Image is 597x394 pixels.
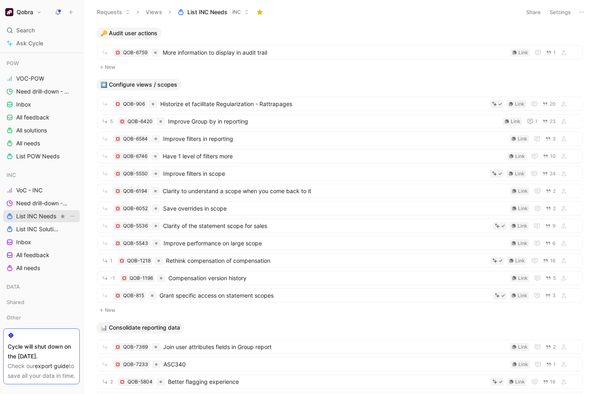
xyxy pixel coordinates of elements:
span: All solutions [16,126,47,134]
div: 💢 [115,101,121,107]
button: 💢 [119,119,125,124]
a: 💢QOB-5543Improve performance on large scopeLink6 [97,236,583,250]
span: Save overrides in scope [163,204,507,213]
div: DATA [3,281,80,295]
div: Search [3,24,80,36]
button: New [96,305,584,315]
span: Other [6,313,21,322]
div: INCVoC - INCNeed drill-down - INCList INC NeedsView actionsList INC SolutionsInboxAll feedbackAll... [3,169,80,274]
img: 💢 [119,258,124,263]
button: 💢 [115,188,121,194]
div: QOB-7369 [123,343,148,351]
span: 1 [110,258,113,263]
div: QOB-6052 [123,204,148,213]
div: Link [518,49,528,57]
img: 💢 [115,189,120,194]
button: 💢 [115,344,121,350]
span: List INC Needs [16,212,56,220]
div: Link [515,152,525,160]
div: QOB-6584 [123,135,148,143]
span: 2 [553,189,556,194]
div: Link [518,222,527,230]
img: Qobra [5,8,13,16]
span: 10 [550,154,556,159]
img: 💢 [115,362,120,367]
div: Link [518,343,528,351]
div: Link [515,257,525,265]
button: *️⃣ Configure views / scopes [96,79,181,90]
div: 💢 [119,379,125,385]
a: Need drill-down - POW [3,85,80,98]
span: Search [16,26,35,35]
button: 2 [544,343,557,351]
div: 💢 [115,136,121,142]
a: 💢QOB-6746Have 1 level of filters moreLink10 [97,149,583,163]
div: POW [3,57,80,69]
div: QOB-6194 [123,187,147,195]
div: *️⃣ Configure views / scopesNew [93,79,587,315]
a: 5💢QOB-6420Improve Group by in reportingLink123 [97,114,583,128]
span: *️⃣ Configure views / scopes [100,81,177,89]
span: 16 [550,258,556,263]
button: Settings [546,6,574,18]
button: 16 [541,377,557,386]
img: 💢 [120,379,125,384]
span: Ask Cycle [16,38,43,48]
a: 1💢QOB-1218Rethink compensation of compensationLink16 [97,253,583,268]
a: Inbox [3,98,80,111]
span: 5 [553,276,556,281]
span: VoC - INC [16,186,42,194]
img: 💢 [115,50,120,55]
button: Requests [93,6,134,18]
div: 💢 [121,275,127,281]
span: ASC340 [164,360,507,369]
a: All needs [3,137,80,149]
button: 1 [544,360,557,369]
button: New [96,62,584,72]
button: Share [523,6,544,18]
a: List INC Solutions [3,223,80,235]
h1: Qobra [17,9,33,16]
div: INC [3,169,80,181]
a: 💢QOB-6759More information to display in audit trailLink1 [97,45,583,60]
span: 6 [552,241,556,246]
button: 📊 Consolidate reporting data [96,322,184,333]
a: 💢QOB-5550Improve filters in scopeLink24 [97,166,583,181]
a: All feedback [3,249,80,261]
div: Link [518,187,528,195]
div: 💢 [115,293,121,298]
div: Link [518,239,527,247]
div: Link [518,274,528,282]
img: 💢 [115,206,120,211]
div: DATA [3,281,80,293]
span: List INC Needs [187,8,227,16]
button: 2 [544,204,557,213]
span: Improve Group by in reporting [168,117,499,126]
button: 💢 [115,223,121,229]
span: VOC-POW [16,75,44,83]
span: 9 [552,224,556,228]
div: QOB-1218 [127,257,151,265]
div: QOB-1196 [130,274,153,282]
img: 💢 [115,102,120,106]
button: 💢 [115,241,121,246]
a: List INC NeedsView actions [3,210,80,222]
div: 💢 [119,258,125,264]
a: 💢QOB-5536Clarity of the statement scope for salesLink9 [97,219,583,233]
a: All solutions [3,124,80,136]
span: Have 1 level of filters more [163,151,504,161]
button: 💢 [115,206,121,211]
a: 💢QOB-6584Improve filters in reportingLink3 [97,132,583,146]
span: 20 [550,102,556,106]
div: Link [515,100,525,108]
span: All needs [16,264,40,272]
div: QOB-5543 [123,239,148,247]
button: 9 [544,221,557,230]
button: 💢 [115,171,121,177]
a: 💢QOB-7233ASC340Link1 [97,357,583,371]
span: All feedback [16,113,49,121]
